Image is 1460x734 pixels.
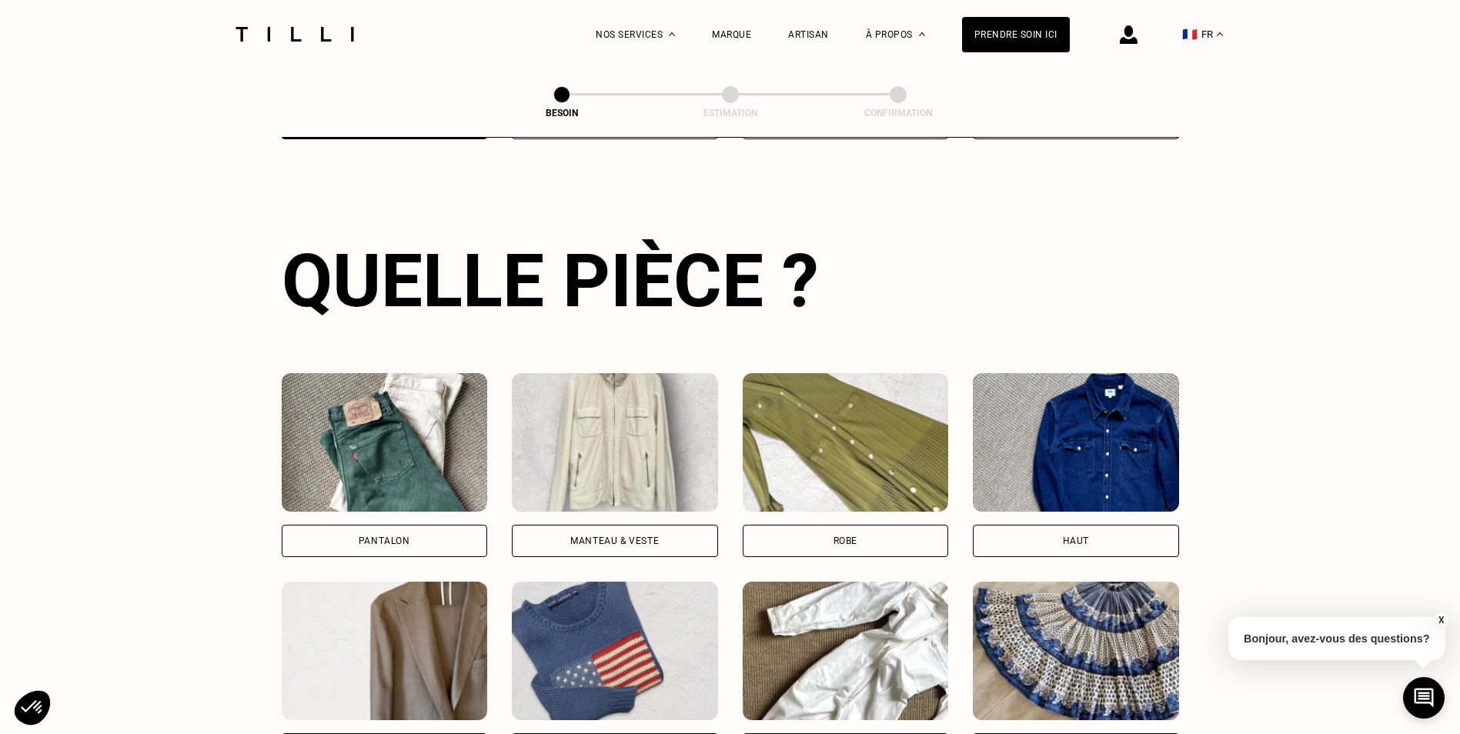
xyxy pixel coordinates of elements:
img: icône connexion [1120,25,1138,44]
span: 🇫🇷 [1182,27,1198,42]
a: Marque [712,29,751,40]
div: Confirmation [821,108,975,118]
img: Tilli retouche votre Haut [973,373,1179,512]
img: Tilli retouche votre Jupe [973,582,1179,720]
img: Tilli retouche votre Pantalon [282,373,488,512]
div: Estimation [653,108,807,118]
img: menu déroulant [1217,32,1223,36]
img: Logo du service de couturière Tilli [230,27,359,42]
img: Menu déroulant à propos [919,32,925,36]
img: Tilli retouche votre Robe [743,373,949,512]
div: Besoin [485,108,639,118]
img: Tilli retouche votre Pull & gilet [512,582,718,720]
a: Prendre soin ici [962,17,1070,52]
div: Pantalon [359,536,410,545]
div: Robe [834,536,857,545]
img: Menu déroulant [669,32,675,36]
div: Quelle pièce ? [282,238,1179,324]
img: Tilli retouche votre Combinaison [743,582,949,720]
img: Tilli retouche votre Tailleur [282,582,488,720]
div: Manteau & Veste [570,536,659,545]
div: Haut [1063,536,1089,545]
a: Artisan [788,29,829,40]
p: Bonjour, avez-vous des questions? [1228,617,1445,660]
button: X [1433,612,1448,629]
img: Tilli retouche votre Manteau & Veste [512,373,718,512]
